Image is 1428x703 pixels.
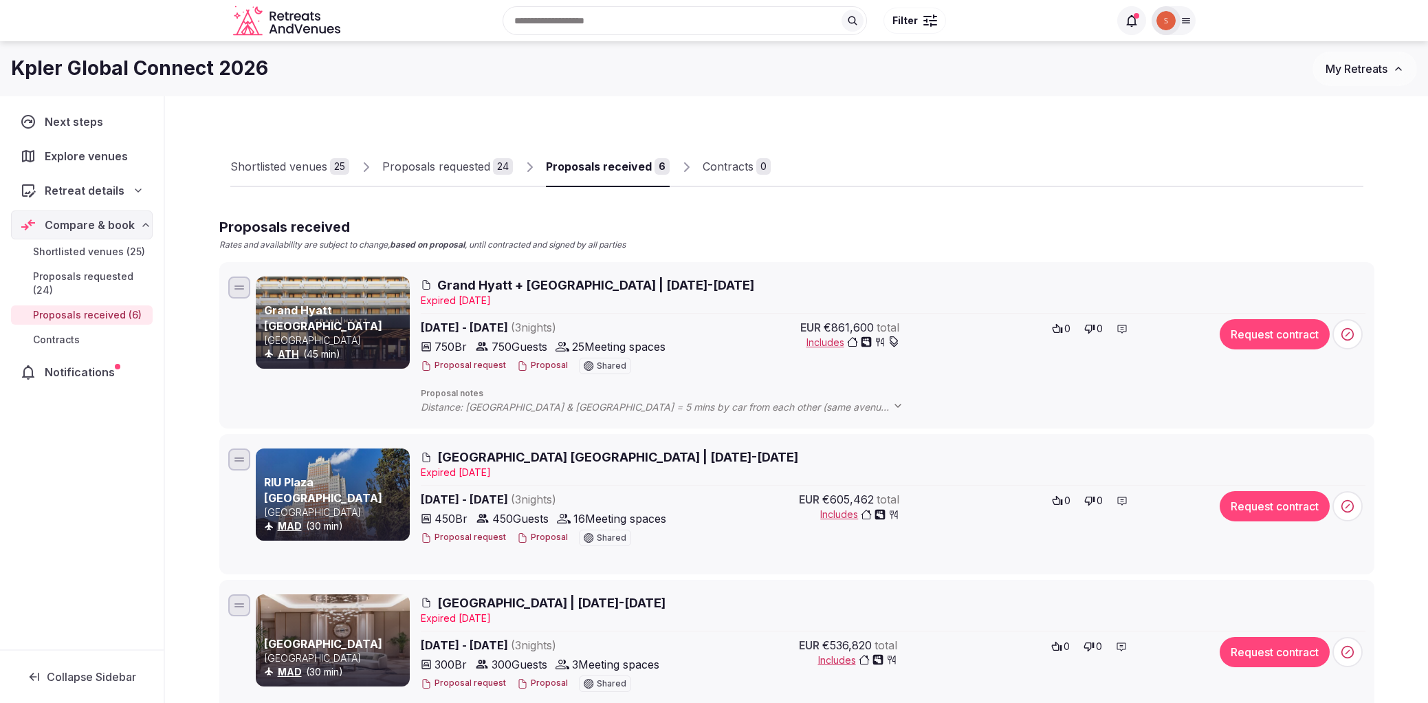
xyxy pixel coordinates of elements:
span: Shared [597,534,626,542]
span: Notifications [45,364,120,380]
a: Contracts [11,330,153,349]
div: Proposals received [546,158,652,175]
a: Next steps [11,107,153,136]
span: Compare & book [45,217,135,233]
a: Proposals received (6) [11,305,153,325]
div: (45 min) [264,347,407,361]
a: Shortlisted venues (25) [11,242,153,261]
span: €861,600 [824,319,874,336]
button: MAD [278,665,302,679]
span: Proposal notes [421,388,1365,400]
button: Proposal [517,532,568,543]
span: 450 Guests [492,510,549,527]
span: Shared [597,362,626,370]
div: Proposals requested [382,158,490,175]
a: RIU Plaza [GEOGRAPHIC_DATA] [264,475,382,504]
p: Rates and availability are subject to change, , until contracted and signed by all parties [219,239,626,251]
a: MAD [278,666,302,678]
span: Collapse Sidebar [47,670,136,684]
button: Includes [806,336,899,349]
span: Shared [597,680,626,688]
button: ATH [278,347,299,361]
button: My Retreats [1312,52,1417,86]
span: total [877,319,899,336]
a: MAD [278,520,302,532]
span: Proposals requested (24) [33,270,147,297]
span: My Retreats [1326,62,1387,76]
button: 0 [1079,637,1106,656]
span: ( 3 night s ) [511,321,556,334]
span: EUR [799,491,820,508]
button: Request contract [1220,491,1330,521]
span: Grand Hyatt + [GEOGRAPHIC_DATA] | [DATE]-[DATE] [437,277,754,294]
span: Retreat details [45,182,124,199]
span: €536,820 [822,637,872,653]
h2: Proposals received [219,217,626,237]
span: 0 [1064,640,1070,653]
button: MAD [278,519,302,533]
a: Notifications [11,358,153,387]
p: [GEOGRAPHIC_DATA] [264,334,407,347]
button: 0 [1080,491,1107,510]
span: Filter [892,14,918,28]
button: Proposal request [421,360,506,371]
button: Includes [818,653,897,667]
button: 0 [1080,319,1107,338]
a: Grand Hyatt [GEOGRAPHIC_DATA] [264,303,382,332]
svg: Retreats and Venues company logo [233,6,343,36]
div: Contracts [703,158,754,175]
span: Distance: [GEOGRAPHIC_DATA] & [GEOGRAPHIC_DATA] = 5 mins by car from each other (same avenue) On ... [421,400,917,414]
span: 750 Br [435,338,467,355]
button: Proposal [517,360,568,371]
span: Explore venues [45,148,133,164]
a: [GEOGRAPHIC_DATA] [264,637,382,651]
button: Request contract [1220,637,1330,667]
strong: based on proposal [390,239,465,250]
a: ATH [278,348,299,360]
span: Next steps [45,113,109,130]
span: 750 Guests [492,338,547,355]
a: Explore venues [11,142,153,171]
button: 0 [1047,637,1074,656]
button: Request contract [1220,319,1330,349]
span: 450 Br [435,510,468,527]
span: [GEOGRAPHIC_DATA] [GEOGRAPHIC_DATA] | [DATE]-[DATE] [437,448,798,466]
span: 0 [1064,322,1070,336]
div: 0 [756,158,771,175]
span: Contracts [33,333,80,347]
span: 300 Br [435,656,467,673]
span: [DATE] - [DATE] [421,637,663,653]
h1: Kpler Global Connect 2026 [11,55,268,82]
div: Expire d [DATE] [421,294,1365,307]
span: 0 [1097,494,1103,508]
a: Proposals requested24 [382,147,513,187]
p: [GEOGRAPHIC_DATA] [264,506,407,519]
span: total [875,637,897,653]
button: Includes [820,508,899,521]
div: Shortlisted venues [230,158,327,175]
span: EUR [800,319,821,336]
span: 300 Guests [492,656,547,673]
img: sduscha [1156,11,1176,30]
p: [GEOGRAPHIC_DATA] [264,651,407,665]
span: 0 [1097,322,1103,336]
a: Proposals received6 [546,147,670,187]
button: Collapse Sidebar [11,662,153,692]
span: ( 3 night s ) [511,493,556,506]
button: Proposal request [421,532,506,543]
span: 0 [1096,640,1102,653]
span: EUR [799,637,820,653]
span: 25 Meeting spaces [572,338,666,355]
span: €605,462 [822,491,874,508]
a: Visit the homepage [233,6,343,36]
button: Filter [883,8,946,34]
span: 16 Meeting spaces [573,510,666,527]
a: Proposals requested (24) [11,267,153,300]
span: total [877,491,899,508]
span: 3 Meeting spaces [572,656,659,673]
a: Shortlisted venues25 [230,147,349,187]
span: [DATE] - [DATE] [421,491,666,508]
